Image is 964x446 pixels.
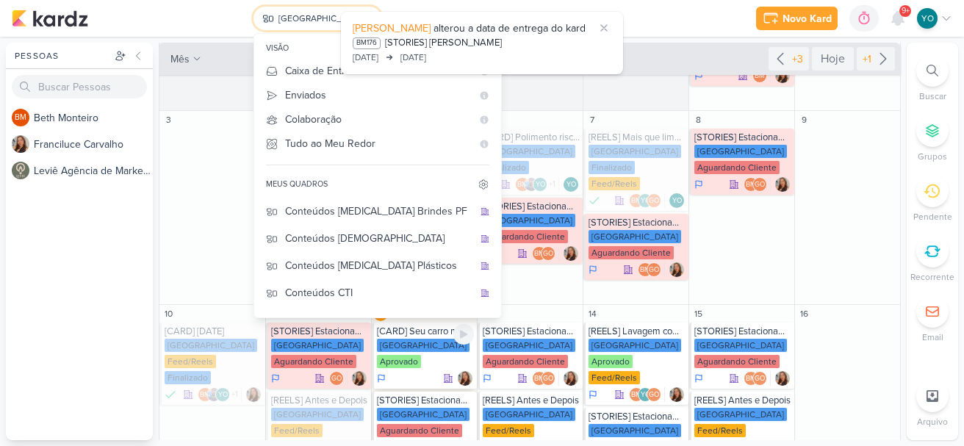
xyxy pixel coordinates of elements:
input: Buscar Pessoas [12,75,147,98]
div: Responsável: Franciluce Carvalho [775,371,790,386]
div: Enviados [285,87,472,103]
button: Caixa de Entrada [254,59,501,83]
div: Beth Monteiro [629,193,644,208]
div: Yasmin Oliveira [564,177,578,192]
p: GO [331,375,342,383]
div: Beth Monteiro [744,371,758,386]
div: [GEOGRAPHIC_DATA] [694,408,787,421]
div: 8 [691,112,705,127]
p: Pendente [913,210,952,223]
div: [GEOGRAPHIC_DATA] [165,339,257,352]
img: Franciluce Carvalho [352,371,367,386]
p: YO [566,181,576,189]
div: Novo Kard [783,11,832,26]
div: Guilherme Oliveira [647,387,661,402]
img: Franciluce Carvalho [246,387,261,402]
p: BM [640,267,650,274]
div: [STORIES] Estacionamento [271,325,368,337]
div: 9 [796,112,811,127]
div: Finalizado [589,193,600,208]
div: Colaboradores: Beth Monteiro, Guilherme Oliveira [744,177,771,192]
div: Colaboradores: Beth Monteiro [752,68,771,83]
div: F r a n c i l u c e C a r v a l h o [34,137,153,152]
button: Conteúdos [DEMOGRAPHIC_DATA] [254,225,501,252]
div: quadro da organização [481,207,489,216]
div: Yasmin Oliveira [215,387,230,402]
div: Responsável: Franciluce Carvalho [669,262,684,277]
div: Aguardando Cliente [483,230,568,243]
div: Beth Monteiro [532,371,547,386]
div: Beth Monteiro [532,246,547,261]
div: [DATE] [400,51,426,64]
button: Novo Kard [756,7,838,30]
p: YO [218,392,228,399]
div: BM176 [353,37,381,49]
div: Colaboradores: Beth Monteiro, Guilherme Oliveira [638,262,665,277]
div: Colaboradores: Beth Monteiro, Guilherme Savio, Yasmin Oliveira, Guilherme Oliveira [515,177,559,192]
img: Guilherme Savio [524,177,539,192]
div: [STORIES] Estacionamento [694,325,791,337]
div: Responsável: Franciluce Carvalho [669,387,684,402]
div: 10 [161,306,176,321]
img: Franciluce Carvalho [458,371,472,386]
img: Franciluce Carvalho [775,371,790,386]
p: YO [641,392,650,399]
p: GO [755,181,765,189]
p: Buscar [919,90,946,103]
div: Responsável: Franciluce Carvalho [246,387,261,402]
div: Em Andamento [694,373,703,384]
p: BM [755,73,765,80]
div: [REELS] Antes e Depois [483,395,580,406]
div: [REELS] Antes e Depois [271,395,368,406]
div: Em Andamento [589,264,597,276]
div: Ligar relógio [453,324,474,345]
div: [STORIES] Estacionamento [589,217,686,229]
div: Aguardando Cliente [694,355,780,368]
div: Beth Monteiro [752,68,767,83]
p: BM [517,181,528,189]
div: [STORIES] Estacionamento [483,201,580,212]
div: L e v i ê A g ê n c i a d e M a r k e t i n g D i g i t a l [34,163,153,179]
img: Leviê Agência de Marketing Digital [12,162,29,179]
div: Colaboração [285,112,472,127]
div: [STORIES] Estacionamento [483,325,580,337]
p: YO [641,198,650,205]
span: mês [170,51,190,67]
div: Beth Monteiro [744,177,758,192]
span: alterou a data de entrega do kard [434,22,586,35]
p: BM [746,181,756,189]
div: Yasmin Oliveira [638,387,652,402]
p: BM [534,251,544,258]
div: quadro da organização [481,289,489,298]
img: Franciluce Carvalho [564,246,578,261]
div: Guilherme Oliveira [541,371,555,386]
div: Yasmin Oliveira [638,193,652,208]
p: YO [672,198,682,205]
div: [REELS] Mais que limpeza [589,132,686,143]
p: GO [543,251,553,258]
div: Em Andamento [694,70,703,82]
p: GO [755,375,765,383]
p: GO [649,198,659,205]
div: Yasmin Oliveira [917,8,938,29]
div: Hoje [812,47,854,71]
div: Aprovado [377,355,421,368]
div: Responsável: Franciluce Carvalho [564,371,578,386]
div: Beth Monteiro [629,387,644,402]
div: Colaboradores: Guilherme Oliveira [329,371,348,386]
div: Responsável: Yasmin Oliveira [564,177,578,192]
div: Conteúdos CTI [285,285,473,301]
p: Arquivo [917,415,948,428]
div: Beth Monteiro [12,109,29,126]
div: visão [254,38,501,59]
p: GO [649,392,659,399]
button: Colaboração [254,107,501,132]
p: BM [15,114,26,122]
div: [STORIES] Estacionamento [377,395,474,406]
p: BM [631,198,641,205]
p: BM [631,392,641,399]
img: kardz.app [12,10,88,27]
div: [GEOGRAPHIC_DATA] [589,145,681,158]
div: quadro da organização [481,262,489,270]
span: 9+ [902,5,910,17]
